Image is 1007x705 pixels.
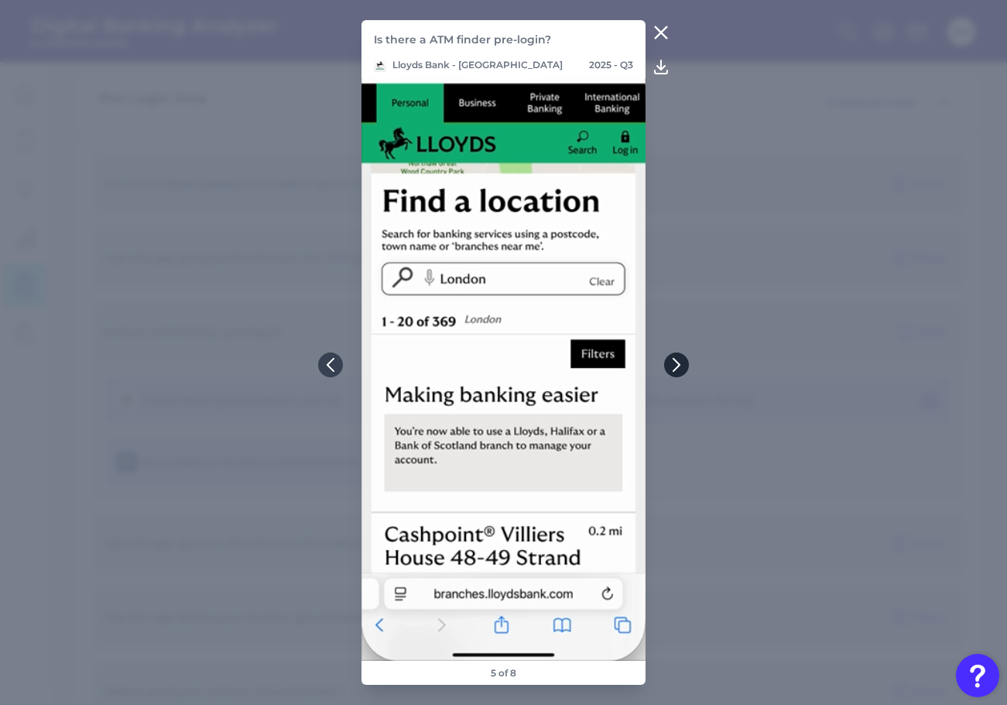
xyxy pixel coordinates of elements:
[956,654,999,697] button: Open Resource Center
[589,59,633,72] p: 2025 - Q3
[361,78,646,661] img: Lloyds-Q3-25-MOB-branch-005.png
[374,33,634,46] p: Is there a ATM finder pre-login?
[374,60,386,72] img: Lloyds Bank
[374,59,563,72] p: Lloyds Bank - [GEOGRAPHIC_DATA]
[485,661,522,685] footer: 5 of 8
